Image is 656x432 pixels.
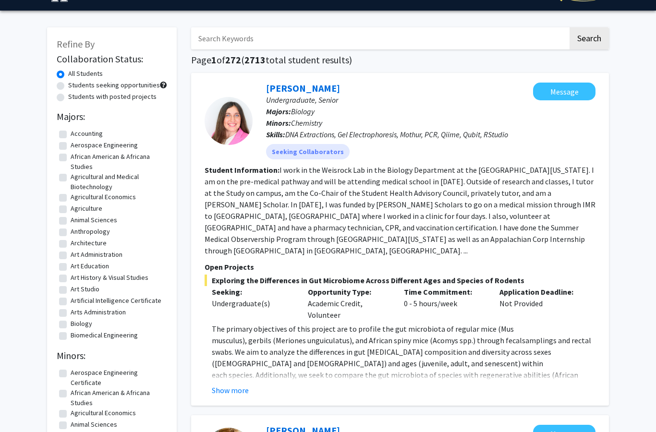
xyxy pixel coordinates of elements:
p: Opportunity Type: [308,287,389,298]
span: DNA Extractions, Gel Electrophoresis, Mothur, PCR, Qiime, Qubit, RStudio [285,130,508,140]
label: All Students [68,69,103,79]
label: African American & Africana Studies [71,152,165,172]
label: Architecture [71,239,107,249]
fg-read-more: I work in the Weisrock Lab in the Biology Department at the [GEOGRAPHIC_DATA][US_STATE]. I am on ... [205,166,595,256]
h2: Majors: [57,111,167,123]
label: African American & Africana Studies [71,388,165,408]
button: Search [570,28,609,50]
div: Not Provided [492,287,588,321]
label: Students seeking opportunities [68,81,160,91]
label: Agricultural Economics [71,192,136,203]
b: Majors: [266,107,291,117]
span: Refine By [57,38,95,50]
span: Exploring the Differences in Gut Microbiome Across Different Ages and Species of Rodents [205,275,595,287]
span: 2713 [244,54,266,66]
label: Animal Sciences [71,216,117,226]
div: Academic Credit, Volunteer [301,287,397,321]
label: Aerospace Engineering [71,141,138,151]
button: Show more [212,385,249,396]
p: Seeking: [212,287,293,298]
p: Time Commitment: [404,287,486,298]
p: each species. Additionally, we seek to compare the gut microbiota of species with regenerative ab... [212,370,595,427]
label: Art Studio [71,285,99,295]
mat-chip: Seeking Collaborators [266,144,350,160]
label: Arts Administration [71,308,126,318]
span: 1 [211,54,217,66]
p: musculus), gerbils (Meriones unguiculatus), and African spiny mice (Acomys spp.) through fecalsam... [212,335,595,370]
label: Biomedical Engineering [71,331,138,341]
span: Biology [291,107,315,117]
p: The primary objectives of this project are to profile the gut microbiota of regular mice (Mus [212,324,595,335]
iframe: Chat [7,389,41,425]
button: Message Hannah Allen [533,83,595,101]
label: Accounting [71,129,103,139]
a: [PERSON_NAME] [266,83,340,95]
b: Skills: [266,130,285,140]
label: Art Education [71,262,109,272]
label: Biosystems Engineering [71,342,140,352]
h2: Minors: [57,350,167,362]
span: Undergraduate, Senior [266,96,338,105]
label: Agricultural Economics [71,408,136,419]
b: Minors: [266,119,291,128]
span: Open Projects [205,263,254,272]
div: 0 - 5 hours/week [397,287,493,321]
span: Chemistry [291,119,322,128]
label: Artificial Intelligence Certificate [71,296,161,306]
label: Aerospace Engineering Certificate [71,368,165,388]
input: Search Keywords [191,28,568,50]
label: Agriculture [71,204,102,214]
label: Agricultural and Medical Biotechnology [71,172,165,192]
span: 272 [225,54,241,66]
label: Students with posted projects [68,92,157,102]
label: Art History & Visual Studies [71,273,148,283]
label: Art Administration [71,250,122,260]
label: Anthropology [71,227,110,237]
label: Animal Sciences [71,420,117,430]
div: Undergraduate(s) [212,298,293,310]
p: Application Deadline: [499,287,581,298]
b: Student Information: [205,166,279,175]
label: Biology [71,319,92,329]
h1: Page of ( total student results) [191,55,609,66]
h2: Collaboration Status: [57,54,167,65]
